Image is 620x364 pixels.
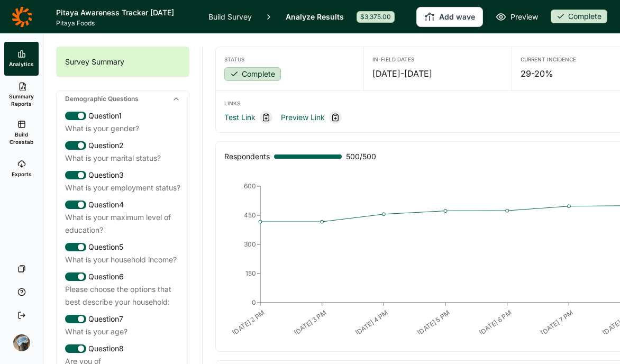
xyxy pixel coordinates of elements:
[65,313,180,325] div: Question 7
[372,56,503,63] div: In-Field Dates
[478,308,513,336] text: [DATE] 6 PM
[65,110,180,122] div: Question 1
[551,10,607,24] button: Complete
[12,170,32,178] span: Exports
[4,152,39,186] a: Exports
[346,150,376,163] span: 500 / 500
[372,67,503,80] div: [DATE] - [DATE]
[8,93,34,107] span: Summary Reports
[65,211,180,236] div: What is your maximum level of education?
[65,342,180,355] div: Question 8
[539,308,575,336] text: [DATE] 7 PM
[416,7,483,27] button: Add wave
[65,198,180,211] div: Question 4
[13,334,30,351] img: ocn8z7iqvmiiaveqkfqd.png
[65,169,180,181] div: Question 3
[244,240,256,248] tspan: 300
[329,111,342,124] div: Copy link
[354,308,390,337] text: [DATE] 4 PM
[65,122,180,135] div: What is your gender?
[224,67,281,82] button: Complete
[65,283,180,308] div: Please choose the options that best describe your household:
[57,90,189,107] div: Demographic Questions
[357,11,395,23] div: $3,375.00
[416,308,451,336] text: [DATE] 5 PM
[8,131,34,145] span: Build Crosstab
[224,67,281,81] div: Complete
[231,308,266,336] text: [DATE] 2 PM
[4,42,39,76] a: Analytics
[65,270,180,283] div: Question 6
[65,241,180,253] div: Question 5
[56,19,196,28] span: Pitaya Foods
[224,56,355,63] div: Status
[260,111,272,124] div: Copy link
[245,269,256,277] tspan: 150
[9,60,34,68] span: Analytics
[224,111,256,124] a: Test Link
[65,152,180,165] div: What is your marital status?
[65,181,180,194] div: What is your employment status?
[65,139,180,152] div: Question 2
[65,253,180,266] div: What is your household income?
[551,10,607,23] div: Complete
[252,298,256,306] tspan: 0
[56,6,196,19] h1: Pitaya Awareness Tracker [DATE]
[293,308,328,336] text: [DATE] 3 PM
[65,325,180,338] div: What is your age?
[57,47,189,77] div: Survey Summary
[4,114,39,152] a: Build Crosstab
[510,11,538,23] span: Preview
[4,76,39,114] a: Summary Reports
[244,211,256,219] tspan: 450
[496,11,538,23] a: Preview
[281,111,325,124] a: Preview Link
[224,150,270,163] div: Respondents
[244,182,256,190] tspan: 600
